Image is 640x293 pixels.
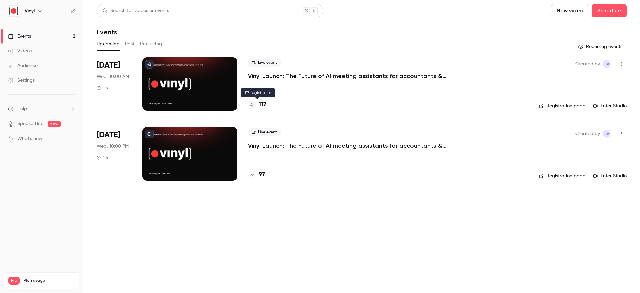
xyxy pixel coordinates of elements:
[97,73,129,80] span: Wed, 10:00 AM
[248,142,448,150] a: Vinyl Launch: The Future of AI meeting assistants for accountants & bookkeepers
[17,120,44,127] a: SpeakerHub
[102,7,169,14] div: Search for videos or events
[259,170,265,179] h4: 97
[97,60,120,71] span: [DATE]
[248,59,281,67] span: Live event
[67,136,75,142] iframe: Noticeable Trigger
[97,57,132,111] div: Aug 13 Wed, 10:00 AM (Australia/Sydney)
[551,4,589,17] button: New video
[575,60,600,68] span: Created by
[25,8,35,14] h6: Vinyl
[248,170,265,179] a: 97
[604,60,609,68] span: JV
[539,103,585,109] a: Registration page
[17,105,27,112] span: Help
[592,4,627,17] button: Schedule
[48,121,61,127] span: new
[248,128,281,136] span: Live event
[97,143,129,150] span: Wed, 10:00 PM
[8,105,75,112] li: help-dropdown-opener
[8,48,32,54] div: Videos
[140,39,162,49] button: Recurring
[259,100,266,109] h4: 117
[603,130,611,138] span: Jordan Vickery
[125,39,135,49] button: Past
[248,72,448,80] a: Vinyl Launch: The Future of AI meeting assistants for accountants & bookkeepers
[604,130,609,138] span: JV
[8,77,35,84] div: Settings
[97,85,108,91] div: 1 h
[97,130,120,140] span: [DATE]
[97,127,132,180] div: Aug 13 Wed, 1:00 PM (Europe/London)
[603,60,611,68] span: Jordan Vickery
[593,173,627,179] a: Enter Studio
[539,173,585,179] a: Registration page
[17,135,42,142] span: What's new
[248,100,266,109] a: 117
[97,39,120,49] button: Upcoming
[97,155,108,160] div: 1 h
[593,103,627,109] a: Enter Studio
[8,33,31,40] div: Events
[575,41,627,52] button: Recurring events
[8,277,20,285] span: Pro
[24,278,75,283] span: Plan usage
[8,6,19,16] img: Vinyl
[575,130,600,138] span: Created by
[97,28,117,36] h1: Events
[8,62,38,69] div: Audience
